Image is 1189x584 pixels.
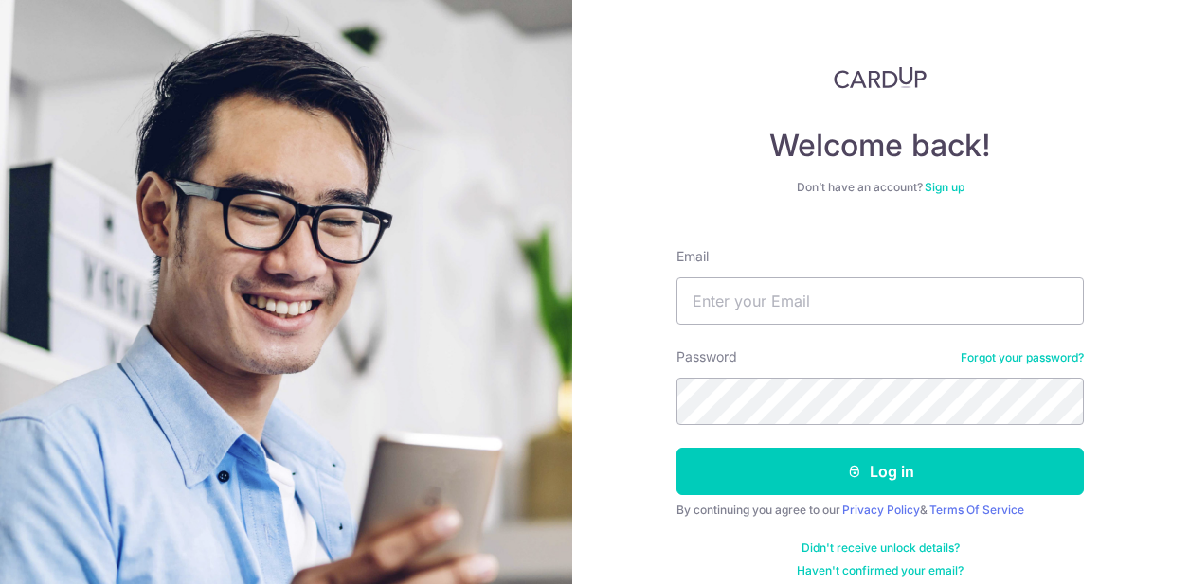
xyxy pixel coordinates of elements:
a: Privacy Policy [842,503,920,517]
img: CardUp Logo [834,66,927,89]
div: Don’t have an account? [676,180,1084,195]
a: Forgot your password? [961,350,1084,365]
div: By continuing you agree to our & [676,503,1084,518]
a: Terms Of Service [929,503,1024,517]
h4: Welcome back! [676,127,1084,165]
a: Didn't receive unlock details? [802,540,960,556]
label: Email [676,247,709,266]
button: Log in [676,448,1084,495]
label: Password [676,347,737,366]
a: Sign up [925,180,964,194]
input: Enter your Email [676,277,1084,325]
a: Haven't confirmed your email? [797,563,964,578]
